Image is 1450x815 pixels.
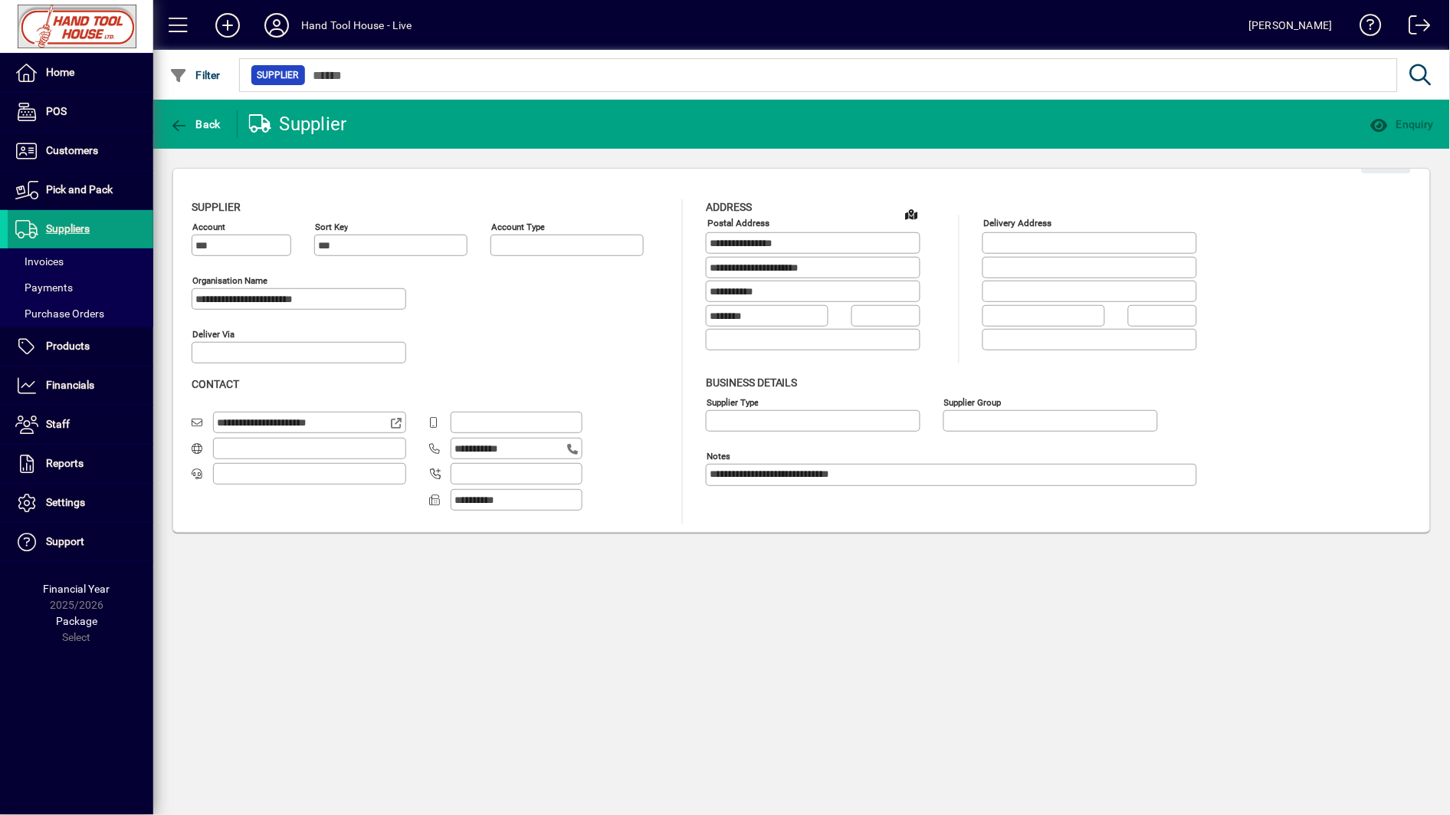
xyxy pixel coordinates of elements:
span: Package [56,615,97,627]
button: Add [203,12,252,39]
button: Filter [166,61,225,89]
a: Purchase Orders [8,301,153,327]
a: Settings [8,484,153,522]
a: Reports [8,445,153,483]
span: POS [46,105,67,117]
span: Financials [46,379,94,391]
mat-label: Notes [707,450,730,461]
a: Products [8,327,153,366]
div: [PERSON_NAME] [1249,13,1333,38]
a: Financials [8,366,153,405]
mat-label: Supplier group [944,396,1002,407]
span: Financial Year [44,583,110,595]
span: Customers [46,144,98,156]
mat-label: Supplier type [707,396,759,407]
span: Support [46,535,84,547]
span: Back [169,118,221,130]
a: Support [8,523,153,561]
a: Staff [8,406,153,444]
span: Staff [46,418,70,430]
a: Invoices [8,248,153,274]
span: Contact [192,378,239,390]
a: Home [8,54,153,92]
a: POS [8,93,153,131]
a: Logout [1397,3,1431,53]
span: Payments [15,281,73,294]
button: Back [166,110,225,138]
button: Profile [252,12,301,39]
span: Suppliers [46,222,90,235]
mat-label: Account Type [491,222,545,232]
button: Edit [1362,146,1411,173]
span: Invoices [15,255,64,268]
span: Home [46,66,74,78]
span: Supplier [258,67,299,83]
mat-label: Deliver via [192,329,235,340]
span: Address [706,201,752,213]
a: View on map [900,202,924,226]
a: Customers [8,132,153,170]
div: Supplier [249,112,347,136]
span: Settings [46,496,85,508]
a: Knowledge Base [1348,3,1382,53]
mat-label: Organisation name [192,275,267,286]
span: Business details [706,376,798,389]
span: Pick and Pack [46,183,113,196]
span: Filter [169,69,221,81]
a: Payments [8,274,153,301]
div: Hand Tool House - Live [301,13,412,38]
a: Pick and Pack [8,171,153,209]
span: Supplier [192,201,241,213]
mat-label: Sort key [315,222,348,232]
mat-label: Account [192,222,225,232]
span: Reports [46,457,84,469]
span: Purchase Orders [15,307,104,320]
app-page-header-button: Back [153,110,238,138]
span: Products [46,340,90,352]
